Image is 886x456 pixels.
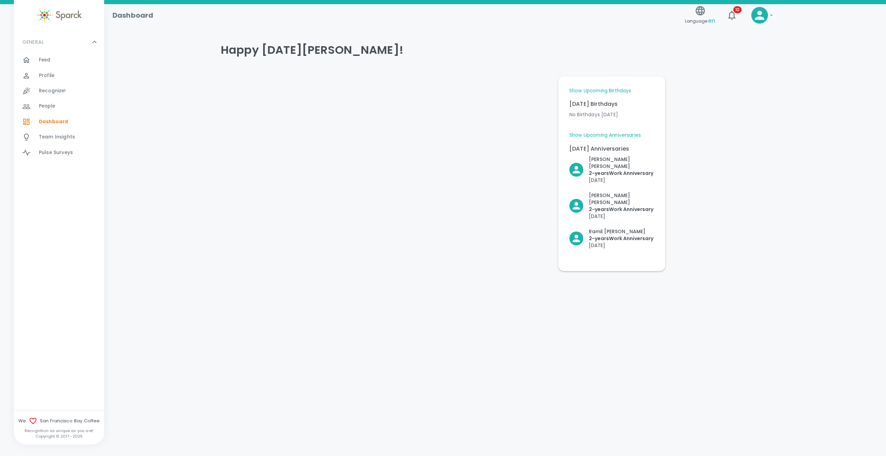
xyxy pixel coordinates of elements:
p: 2- years Work Anniversary [589,170,654,177]
p: Ramil [PERSON_NAME] [589,228,653,235]
a: Show Upcoming Anniversaries [569,132,641,139]
p: [DATE] [589,242,653,249]
p: No Birthdays [DATE] [569,111,654,118]
a: Pulse Surveys [14,145,104,160]
h4: Happy [DATE][PERSON_NAME]! [221,43,665,57]
div: Click to Recognize! [564,222,653,249]
a: Recognize! [14,83,104,99]
p: Recognition as unique as you are! [14,428,104,433]
div: Click to Recognize! [564,150,654,184]
a: Sparck logo [14,7,104,23]
span: en [708,17,715,25]
span: 10 [733,6,742,13]
span: Profile [39,72,55,79]
span: Dashboard [39,118,68,125]
p: [DATE] Birthdays [569,100,654,108]
button: Language:en [682,3,718,28]
div: GENERAL [14,52,104,163]
span: People [39,103,55,110]
button: 10 [724,7,740,24]
p: Copyright © 2017 - 2025 [14,433,104,439]
p: [DATE] [589,213,654,220]
a: Feed [14,52,104,68]
a: Dashboard [14,114,104,129]
h1: Dashboard [112,10,153,21]
p: [PERSON_NAME] [PERSON_NAME] [589,156,654,170]
a: Team Insights [14,129,104,145]
span: Language: [685,16,715,26]
div: GENERAL [14,32,104,52]
p: [DATE] Anniversaries [569,145,654,153]
span: Pulse Surveys [39,149,73,156]
div: Click to Recognize! [564,186,654,220]
p: 2- years Work Anniversary [589,235,653,242]
a: People [14,99,104,114]
button: Click to Recognize! [569,156,654,184]
p: 2- years Work Anniversary [589,206,654,213]
button: Click to Recognize! [569,228,653,249]
img: Sparck logo [36,7,82,23]
span: We San Francisco Bay Coffee [14,417,104,425]
p: [DATE] [589,177,654,184]
span: Recognize! [39,87,66,94]
a: Profile [14,68,104,83]
button: Click to Recognize! [569,192,654,220]
p: GENERAL [22,39,44,45]
a: Show Upcoming Birthdays [569,87,631,94]
p: [PERSON_NAME] [PERSON_NAME] [589,192,654,206]
span: Feed [39,57,51,64]
span: Team Insights [39,134,75,141]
